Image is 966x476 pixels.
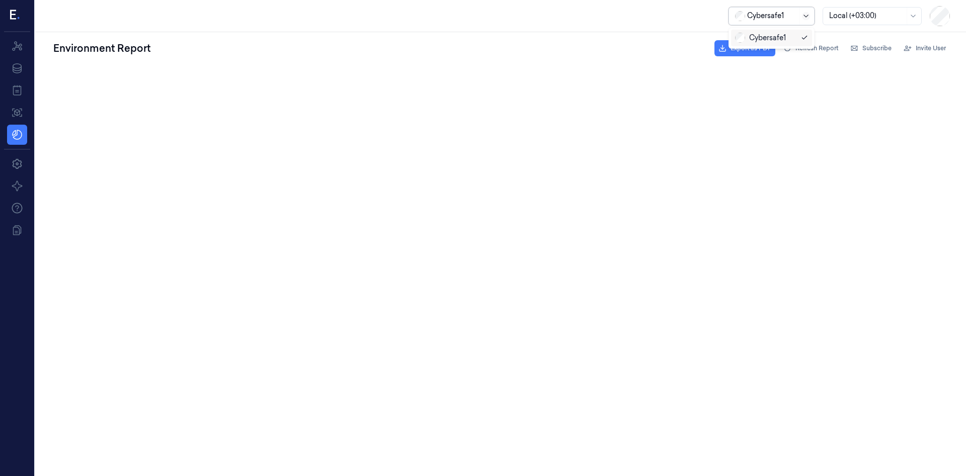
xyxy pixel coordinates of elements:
[735,33,786,43] div: Cybersafe1
[862,44,892,53] span: Subscribe
[51,39,152,57] div: Environment Report
[795,44,838,53] span: Refresh Report
[916,44,946,53] span: Invite User
[714,40,775,56] button: Export as PDF
[846,40,896,56] button: Subscribe
[900,40,950,56] button: Invite User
